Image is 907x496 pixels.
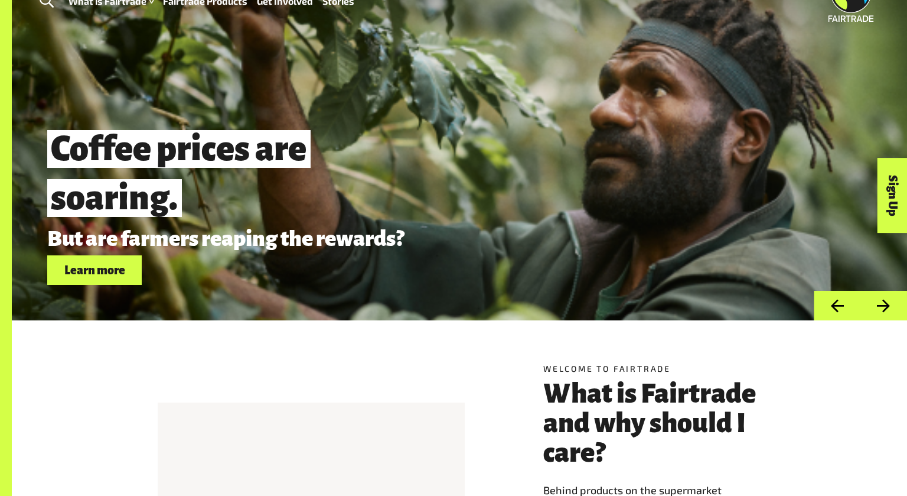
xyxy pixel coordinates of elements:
h5: Welcome to Fairtrade [543,362,775,375]
span: Coffee prices are soaring. [47,130,311,217]
a: Learn more [47,255,142,286]
button: Next [860,291,907,321]
button: Previous [814,291,860,321]
h3: What is Fairtrade and why should I care? [543,379,775,468]
p: But are farmers reaping the rewards? [47,227,732,251]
